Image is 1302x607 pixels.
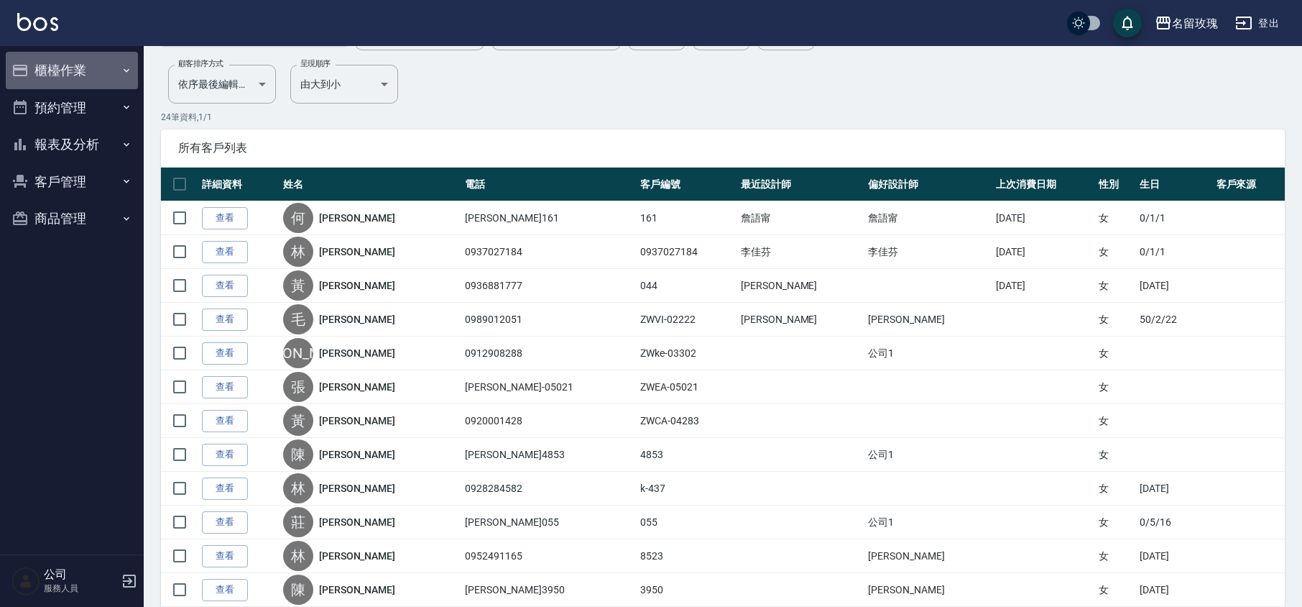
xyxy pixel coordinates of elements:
[1136,539,1212,573] td: [DATE]
[461,573,637,607] td: [PERSON_NAME]3950
[637,168,737,201] th: 客戶編號
[1213,168,1285,201] th: 客戶來源
[202,207,248,229] a: 查看
[864,168,992,201] th: 偏好設計師
[319,414,395,428] a: [PERSON_NAME]
[461,303,637,337] td: 0989012051
[461,269,637,303] td: 0936881777
[283,304,313,334] div: 毛
[1095,438,1137,472] td: 女
[319,447,395,462] a: [PERSON_NAME]
[737,269,864,303] td: [PERSON_NAME]
[283,338,313,368] div: [PERSON_NAME]
[6,163,138,201] button: 客戶管理
[864,201,992,235] td: 詹語甯
[637,573,737,607] td: 3950
[319,515,395,529] a: [PERSON_NAME]
[1136,506,1212,539] td: 0/5/16
[1095,337,1137,370] td: 女
[1172,14,1218,32] div: 名留玫瑰
[864,337,992,370] td: 公司1
[1095,404,1137,438] td: 女
[202,579,248,601] a: 查看
[202,545,248,567] a: 查看
[864,539,992,573] td: [PERSON_NAME]
[864,573,992,607] td: [PERSON_NAME]
[1095,472,1137,506] td: 女
[1229,10,1285,37] button: 登出
[168,65,276,104] div: 依序最後編輯時間
[6,200,138,237] button: 商品管理
[737,168,864,201] th: 最近設計師
[178,141,1268,155] span: 所有客戶列表
[290,65,398,104] div: 由大到小
[461,337,637,370] td: 0912908288
[637,539,737,573] td: 8523
[737,201,864,235] td: 詹語甯
[637,438,737,472] td: 4853
[283,507,313,537] div: 莊
[1095,506,1137,539] td: 女
[319,211,395,225] a: [PERSON_NAME]
[1136,201,1212,235] td: 0/1/1
[461,201,637,235] td: [PERSON_NAME]161
[319,481,395,496] a: [PERSON_NAME]
[461,472,637,506] td: 0928284582
[1136,303,1212,337] td: 50/2/22
[202,444,248,466] a: 查看
[461,370,637,404] td: [PERSON_NAME]-05021
[319,549,395,563] a: [PERSON_NAME]
[280,168,462,201] th: 姓名
[992,168,1095,201] th: 上次消費日期
[1136,235,1212,269] td: 0/1/1
[44,567,117,582] h5: 公司
[637,370,737,404] td: ZWEA-05021
[319,583,395,597] a: [PERSON_NAME]
[202,376,248,398] a: 查看
[283,406,313,436] div: 黃
[637,506,737,539] td: 055
[283,439,313,470] div: 陳
[202,342,248,365] a: 查看
[6,52,138,89] button: 櫃檯作業
[6,89,138,127] button: 預約管理
[202,410,248,432] a: 查看
[283,270,313,301] div: 黃
[202,275,248,297] a: 查看
[1095,201,1137,235] td: 女
[17,13,58,31] img: Logo
[319,278,395,293] a: [PERSON_NAME]
[461,539,637,573] td: 0952491165
[161,111,1285,124] p: 24 筆資料, 1 / 1
[178,58,223,69] label: 顧客排序方式
[202,309,248,331] a: 查看
[992,201,1095,235] td: [DATE]
[319,346,395,360] a: [PERSON_NAME]
[637,337,737,370] td: ZWke-03302
[637,201,737,235] td: 161
[283,473,313,503] div: 林
[992,235,1095,269] td: [DATE]
[637,235,737,269] td: 0937027184
[1095,168,1137,201] th: 性別
[1136,269,1212,303] td: [DATE]
[283,237,313,267] div: 林
[637,404,737,438] td: ZWCA-04283
[1095,539,1137,573] td: 女
[283,372,313,402] div: 張
[1095,573,1137,607] td: 女
[1149,9,1224,38] button: 名留玫瑰
[864,438,992,472] td: 公司1
[6,126,138,163] button: 報表及分析
[461,506,637,539] td: [PERSON_NAME]055
[1095,235,1137,269] td: 女
[737,235,864,269] td: 李佳芬
[319,245,395,259] a: [PERSON_NAME]
[864,506,992,539] td: 公司1
[202,478,248,500] a: 查看
[283,203,313,233] div: 何
[1095,269,1137,303] td: 女
[300,58,331,69] label: 呈現順序
[461,438,637,472] td: [PERSON_NAME]4853
[1095,303,1137,337] td: 女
